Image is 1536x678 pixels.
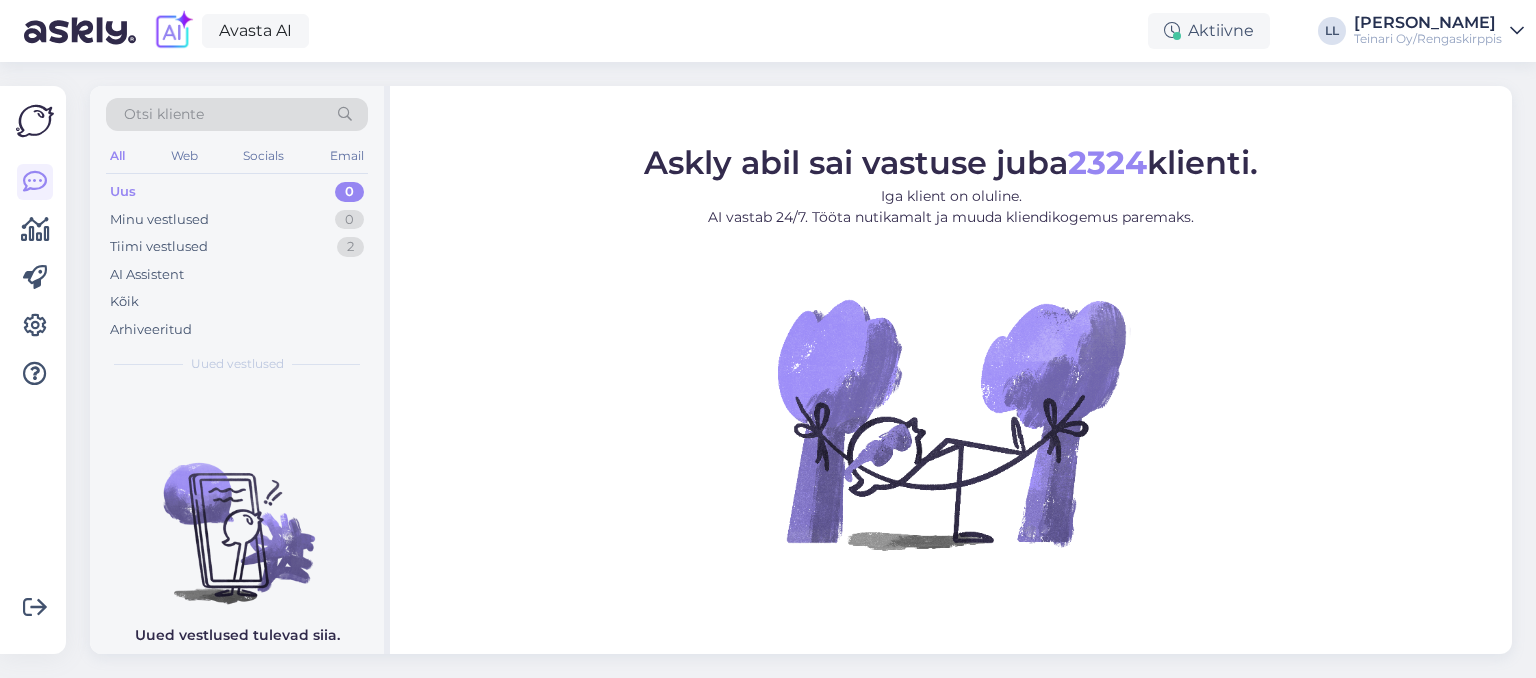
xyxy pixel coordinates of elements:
div: Minu vestlused [110,210,209,230]
div: Tiimi vestlused [110,237,208,257]
div: [PERSON_NAME] [1354,15,1502,31]
div: 0 [335,182,364,202]
img: explore-ai [152,10,194,52]
div: Web [167,143,202,169]
div: All [106,143,129,169]
a: [PERSON_NAME]Teinari Oy/Rengaskirppis [1354,15,1524,47]
img: No Chat active [771,243,1131,603]
div: Uus [110,182,136,202]
p: Uued vestlused tulevad siia. [135,625,340,646]
div: Kõik [110,292,139,312]
div: Email [326,143,368,169]
img: Askly Logo [16,102,54,140]
div: 0 [335,210,364,230]
img: No chats [90,427,384,607]
div: 2 [337,237,364,257]
div: LL [1318,17,1346,45]
span: Otsi kliente [124,104,204,125]
p: Iga klient on oluline. AI vastab 24/7. Tööta nutikamalt ja muuda kliendikogemus paremaks. [644,185,1258,227]
span: Askly abil sai vastuse juba klienti. [644,142,1258,181]
div: Arhiveeritud [110,320,192,340]
div: Aktiivne [1148,13,1270,49]
span: Uued vestlused [191,355,284,373]
div: Teinari Oy/Rengaskirppis [1354,31,1502,47]
b: 2324 [1068,142,1147,181]
div: AI Assistent [110,265,184,285]
div: Socials [239,143,288,169]
a: Avasta AI [202,14,309,48]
